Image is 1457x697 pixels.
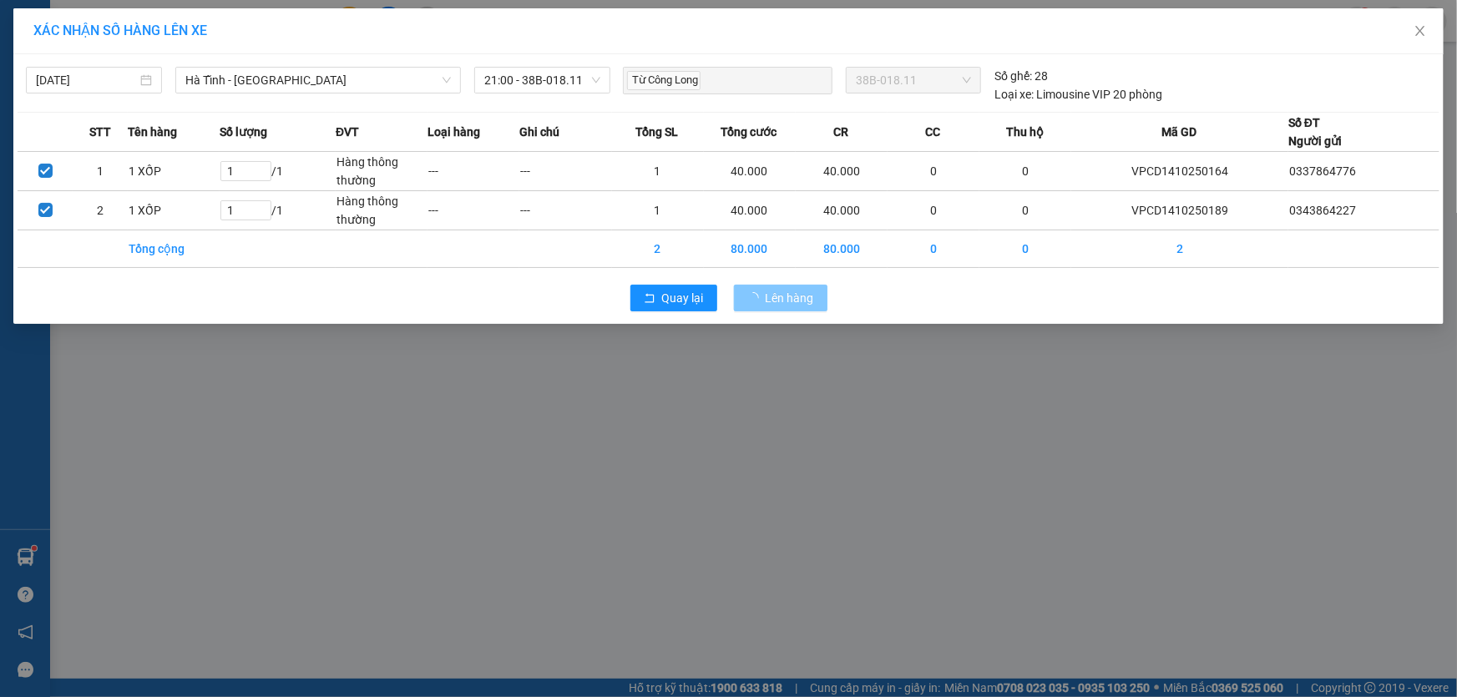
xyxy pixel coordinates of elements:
[704,191,796,230] td: 40.000
[747,292,766,304] span: loading
[1414,24,1427,38] span: close
[630,285,717,311] button: rollbackQuay lại
[994,67,1032,85] span: Số ghế:
[796,152,888,191] td: 40.000
[979,152,1071,191] td: 0
[796,191,888,230] td: 40.000
[128,230,220,268] td: Tổng cộng
[1397,8,1444,55] button: Close
[1289,164,1356,178] span: 0337864776
[336,191,427,230] td: Hàng thông thường
[833,123,848,141] span: CR
[888,191,979,230] td: 0
[73,191,128,230] td: 2
[89,123,111,141] span: STT
[128,123,177,141] span: Tên hàng
[704,152,796,191] td: 40.000
[220,123,267,141] span: Số lượng
[36,71,137,89] input: 14/10/2025
[979,230,1071,268] td: 0
[979,191,1071,230] td: 0
[1071,152,1288,191] td: VPCD1410250164
[796,230,888,268] td: 80.000
[994,67,1048,85] div: 28
[427,152,519,191] td: ---
[519,123,559,141] span: Ghi chú
[427,123,480,141] span: Loại hàng
[336,123,359,141] span: ĐVT
[220,152,336,191] td: / 1
[925,123,940,141] span: CC
[484,68,600,93] span: 21:00 - 38B-018.11
[994,85,1034,104] span: Loại xe:
[734,285,827,311] button: Lên hàng
[73,152,128,191] td: 1
[994,85,1162,104] div: Limousine VIP 20 phòng
[612,191,704,230] td: 1
[33,23,207,38] span: XÁC NHẬN SỐ HÀNG LÊN XE
[636,123,679,141] span: Tổng SL
[220,191,336,230] td: / 1
[185,68,451,93] span: Hà Tĩnh - Hà Nội
[766,289,814,307] span: Lên hàng
[627,71,701,90] span: Từ Công Long
[519,152,611,191] td: ---
[519,191,611,230] td: ---
[1288,114,1342,150] div: Số ĐT Người gửi
[888,152,979,191] td: 0
[662,289,704,307] span: Quay lại
[644,292,655,306] span: rollback
[888,230,979,268] td: 0
[1006,123,1044,141] span: Thu hộ
[1071,230,1288,268] td: 2
[721,123,777,141] span: Tổng cước
[128,152,220,191] td: 1 XỐP
[427,191,519,230] td: ---
[612,230,704,268] td: 2
[1071,191,1288,230] td: VPCD1410250189
[704,230,796,268] td: 80.000
[128,191,220,230] td: 1 XỐP
[1162,123,1197,141] span: Mã GD
[856,68,971,93] span: 38B-018.11
[442,75,452,85] span: down
[612,152,704,191] td: 1
[1289,204,1356,217] span: 0343864227
[336,152,427,191] td: Hàng thông thường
